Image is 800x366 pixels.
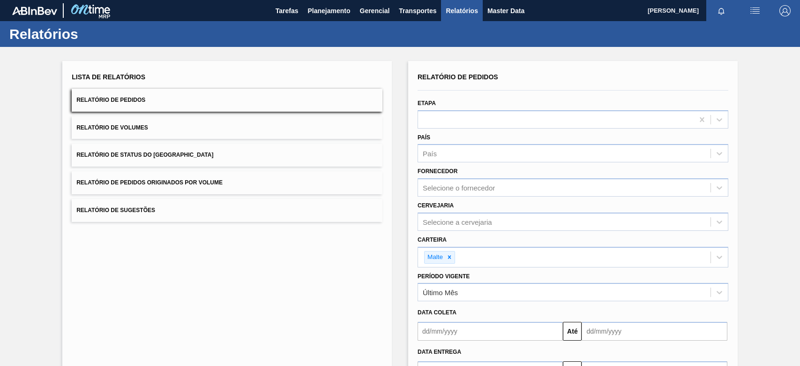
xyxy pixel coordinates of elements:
[418,349,461,355] span: Data entrega
[446,5,478,16] span: Relatórios
[399,5,436,16] span: Transportes
[307,5,350,16] span: Planejamento
[582,322,727,341] input: dd/mm/yyyy
[72,199,382,222] button: Relatório de Sugestões
[779,5,791,16] img: Logout
[423,184,495,192] div: Selecione o fornecedor
[76,124,148,131] span: Relatório de Volumes
[418,202,454,209] label: Cervejaria
[425,252,444,263] div: Malte
[563,322,582,341] button: Até
[360,5,390,16] span: Gerencial
[418,73,498,81] span: Relatório de Pedidos
[76,152,213,158] span: Relatório de Status do [GEOGRAPHIC_DATA]
[418,273,470,280] label: Período Vigente
[72,144,382,167] button: Relatório de Status do [GEOGRAPHIC_DATA]
[749,5,761,16] img: userActions
[418,236,447,243] label: Carteira
[76,97,145,103] span: Relatório de Pedidos
[423,150,437,158] div: País
[76,207,155,213] span: Relatório de Sugestões
[706,4,736,17] button: Notificações
[418,322,563,341] input: dd/mm/yyyy
[418,134,430,141] label: País
[418,309,456,316] span: Data coleta
[72,89,382,112] button: Relatório de Pedidos
[418,168,457,175] label: Fornecedor
[423,289,458,297] div: Último Mês
[72,73,145,81] span: Lista de Relatórios
[72,116,382,139] button: Relatório de Volumes
[76,179,223,186] span: Relatório de Pedidos Originados por Volume
[423,218,492,226] div: Selecione a cervejaria
[487,5,524,16] span: Master Data
[72,171,382,194] button: Relatório de Pedidos Originados por Volume
[418,100,436,107] label: Etapa
[276,5,299,16] span: Tarefas
[12,7,57,15] img: TNhmsLtSVTkK8tSr43FrP2fwEKptu5GPRR3wAAAABJRU5ErkJggg==
[9,29,176,39] h1: Relatórios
